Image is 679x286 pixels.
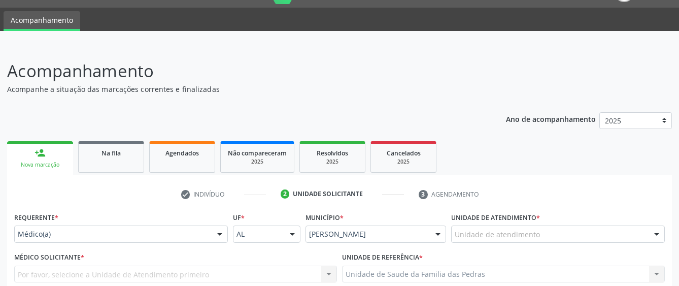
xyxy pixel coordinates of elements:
[307,158,358,166] div: 2025
[7,84,472,94] p: Acompanhe a situação das marcações correntes e finalizadas
[4,11,80,31] a: Acompanhamento
[228,149,287,157] span: Não compareceram
[317,149,348,157] span: Resolvidos
[14,250,84,266] label: Médico Solicitante
[228,158,287,166] div: 2025
[236,229,280,239] span: AL
[293,189,363,199] div: Unidade solicitante
[7,58,472,84] p: Acompanhamento
[342,250,423,266] label: Unidade de referência
[305,210,344,226] label: Município
[35,147,46,158] div: person_add
[14,210,58,226] label: Requerente
[165,149,199,157] span: Agendados
[309,229,425,239] span: [PERSON_NAME]
[281,189,290,199] div: 2
[233,210,245,226] label: UF
[451,210,540,226] label: Unidade de atendimento
[14,161,66,169] div: Nova marcação
[378,158,429,166] div: 2025
[387,149,421,157] span: Cancelados
[18,229,207,239] span: Médico(a)
[506,112,596,125] p: Ano de acompanhamento
[455,229,540,240] span: Unidade de atendimento
[101,149,121,157] span: Na fila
